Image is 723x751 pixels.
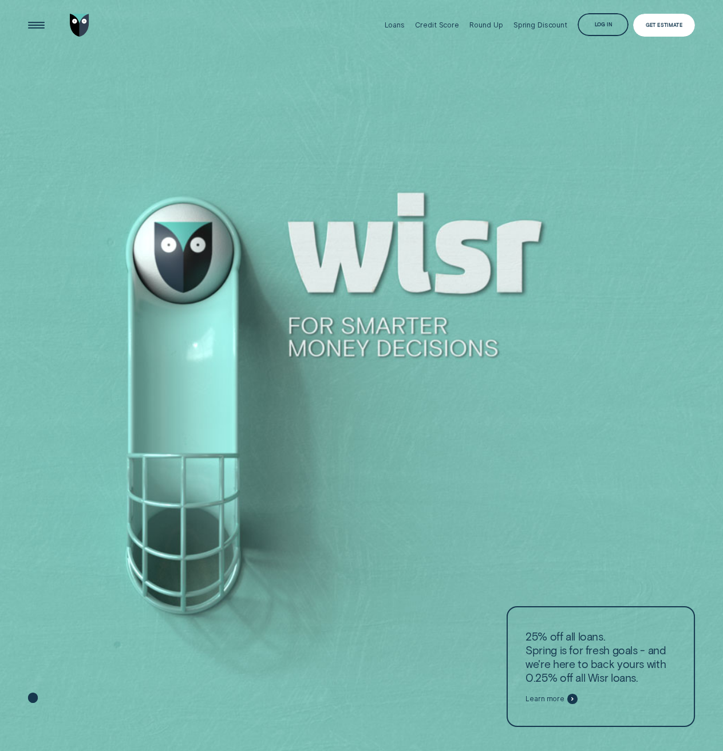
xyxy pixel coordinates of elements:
div: Get Estimate [646,23,682,27]
span: Learn more [526,695,564,703]
div: Round Up [469,21,503,29]
div: Spring Discount [513,21,567,29]
p: 25% off all loans. Spring is for fresh goals - and we're here to back yours with 0.25% off all Wi... [526,630,676,685]
a: 25% off all loans.Spring is for fresh goals - and we're here to back yours with 0.25% off all Wis... [507,606,695,728]
div: Loans [385,21,405,29]
div: Credit Score [415,21,459,29]
img: Wisr [70,14,89,37]
a: Get Estimate [633,14,696,37]
button: Open Menu [25,14,48,37]
button: Log in [578,13,629,36]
